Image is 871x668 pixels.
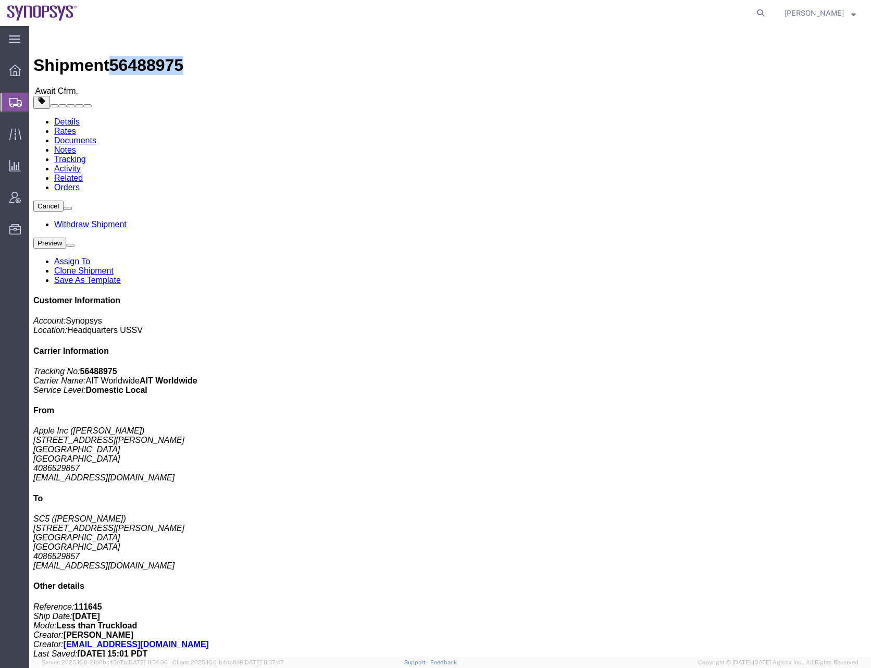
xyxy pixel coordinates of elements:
a: Support [404,659,430,665]
button: [PERSON_NAME] [784,7,856,19]
span: Server: 2025.16.0-21b0bc45e7b [42,659,168,665]
iframe: FS Legacy Container [29,26,871,657]
span: [DATE] 11:54:36 [127,659,168,665]
span: Rafael Chacon [785,7,844,19]
span: Copyright © [DATE]-[DATE] Agistix Inc., All Rights Reserved [698,658,858,667]
span: Client: 2025.16.0-b4dc8a9 [172,659,284,665]
img: logo [7,5,77,21]
span: [DATE] 11:37:47 [243,659,284,665]
a: Feedback [430,659,457,665]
